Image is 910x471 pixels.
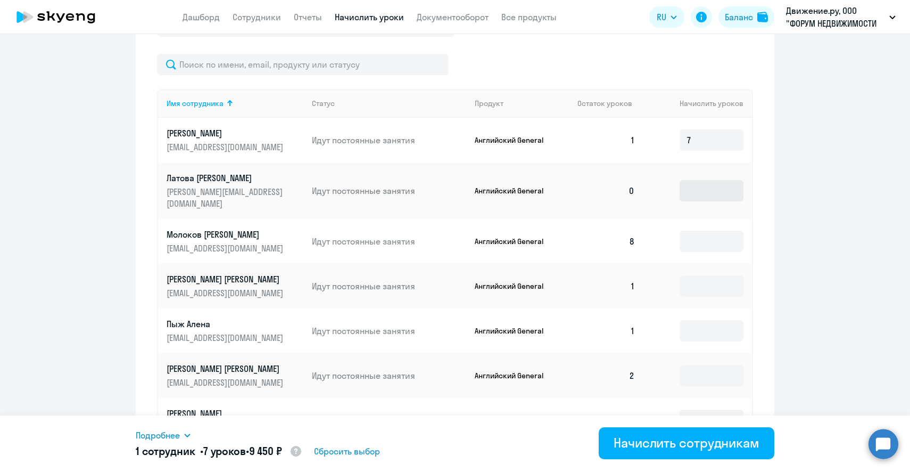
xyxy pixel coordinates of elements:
[312,325,466,337] p: Идут постоянные занятия
[249,444,282,458] span: 9 450 ₽
[475,237,555,246] p: Английский General
[475,186,555,196] p: Английский General
[167,127,303,153] a: [PERSON_NAME][EMAIL_ADDRESS][DOMAIN_NAME]
[312,415,466,426] p: Идут постоянные занятия
[718,6,774,28] button: Балансbalance
[475,326,555,336] p: Английский General
[183,12,220,22] a: Дашборд
[569,308,643,353] td: 1
[577,99,643,108] div: Остаток уроков
[167,172,303,209] a: Латова [PERSON_NAME][PERSON_NAME][EMAIL_ADDRESS][DOMAIN_NAME]
[167,363,303,388] a: [PERSON_NAME] [PERSON_NAME][EMAIL_ADDRESS][DOMAIN_NAME]
[657,11,666,23] span: RU
[312,280,466,292] p: Идут постоянные занятия
[203,444,246,458] span: 7 уроков
[643,89,752,118] th: Начислить уроков
[167,408,303,433] a: [PERSON_NAME][EMAIL_ADDRESS][DOMAIN_NAME]
[569,353,643,398] td: 2
[167,273,303,299] a: [PERSON_NAME] [PERSON_NAME][EMAIL_ADDRESS][DOMAIN_NAME]
[649,6,684,28] button: RU
[157,54,449,75] input: Поиск по имени, email, продукту или статусу
[136,429,180,442] span: Подробнее
[312,185,466,197] p: Идут постоянные занятия
[167,242,286,254] p: [EMAIL_ADDRESS][DOMAIN_NAME]
[136,444,302,460] h5: 1 сотрудник • •
[417,12,489,22] a: Документооборот
[167,363,286,375] p: [PERSON_NAME] [PERSON_NAME]
[781,4,901,30] button: Движение.ру, ООО "ФОРУМ НЕДВИЖИМОСТИ "ДВИЖЕНИЕ"
[167,99,303,108] div: Имя сотрудника
[725,11,753,23] div: Баланс
[167,229,286,240] p: Молоков [PERSON_NAME]
[614,434,759,451] div: Начислить сотрудникам
[501,12,557,22] a: Все продукты
[167,318,286,330] p: Пыж Алена
[577,99,632,108] span: Остаток уроков
[294,12,322,22] a: Отчеты
[167,141,286,153] p: [EMAIL_ADDRESS][DOMAIN_NAME]
[475,99,569,108] div: Продукт
[167,332,286,344] p: [EMAIL_ADDRESS][DOMAIN_NAME]
[569,398,643,443] td: 1
[314,445,380,458] span: Сбросить выбор
[167,172,286,184] p: Латова [PERSON_NAME]
[757,12,768,22] img: balance
[569,264,643,308] td: 1
[569,163,643,219] td: 0
[312,235,466,247] p: Идут постоянные занятия
[167,229,303,254] a: Молоков [PERSON_NAME][EMAIL_ADDRESS][DOMAIN_NAME]
[233,12,281,22] a: Сотрудники
[167,287,286,299] p: [EMAIL_ADDRESS][DOMAIN_NAME]
[167,186,286,209] p: [PERSON_NAME][EMAIL_ADDRESS][DOMAIN_NAME]
[786,4,885,30] p: Движение.ру, ООО "ФОРУМ НЕДВИЖИМОСТИ "ДВИЖЕНИЕ"
[335,12,404,22] a: Начислить уроки
[167,377,286,388] p: [EMAIL_ADDRESS][DOMAIN_NAME]
[167,318,303,344] a: Пыж Алена[EMAIL_ADDRESS][DOMAIN_NAME]
[475,281,555,291] p: Английский General
[599,427,774,459] button: Начислить сотрудникам
[312,134,466,146] p: Идут постоянные занятия
[475,99,503,108] div: Продукт
[312,370,466,381] p: Идут постоянные занятия
[167,408,286,419] p: [PERSON_NAME]
[569,118,643,163] td: 1
[475,135,555,145] p: Английский General
[167,127,286,139] p: [PERSON_NAME]
[475,371,555,380] p: Английский General
[312,99,466,108] div: Статус
[312,99,335,108] div: Статус
[569,219,643,264] td: 8
[167,99,224,108] div: Имя сотрудника
[167,273,286,285] p: [PERSON_NAME] [PERSON_NAME]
